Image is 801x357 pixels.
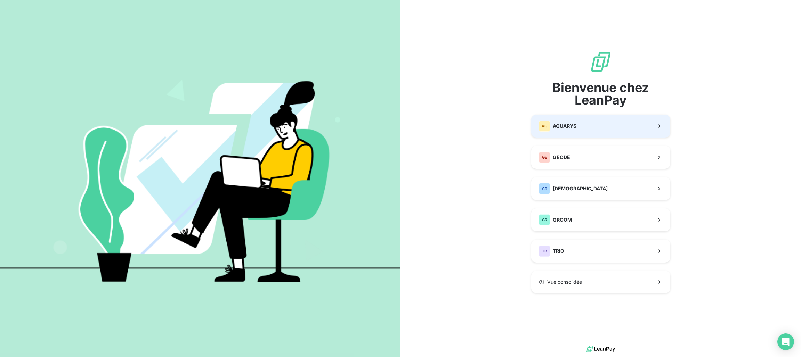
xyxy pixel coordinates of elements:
[553,123,576,130] span: AQUARYS
[531,177,670,200] button: GR[DEMOGRAPHIC_DATA]
[586,344,615,354] img: logo
[777,333,794,350] div: Open Intercom Messenger
[590,51,612,73] img: logo sigle
[531,81,670,106] span: Bienvenue chez LeanPay
[531,240,670,263] button: TRTRIO
[547,279,582,285] span: Vue consolidée
[539,121,550,132] div: AQ
[531,115,670,138] button: AQAQUARYS
[553,185,608,192] span: [DEMOGRAPHIC_DATA]
[553,154,570,161] span: GEODE
[553,248,564,255] span: TRIO
[553,216,572,223] span: GROOM
[531,208,670,231] button: GRGROOM
[531,271,670,293] button: Vue consolidée
[539,246,550,257] div: TR
[539,183,550,194] div: GR
[531,146,670,169] button: GEGEODE
[539,152,550,163] div: GE
[539,214,550,225] div: GR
